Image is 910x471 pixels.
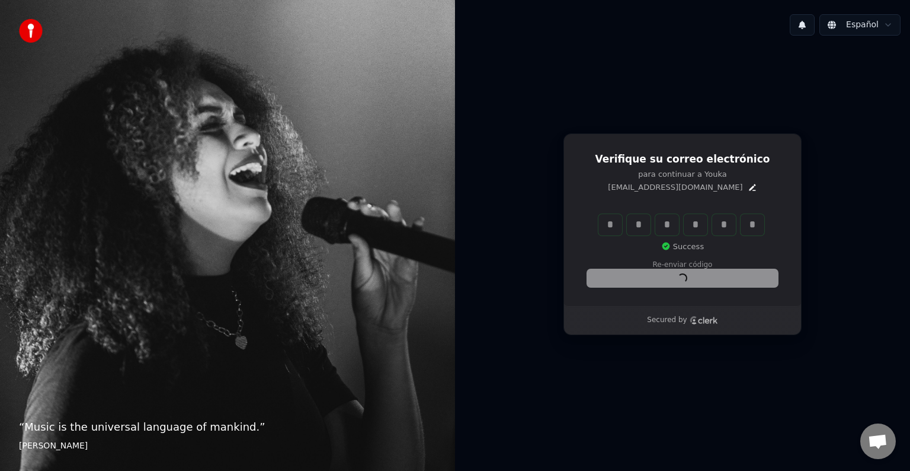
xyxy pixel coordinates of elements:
[690,316,718,324] a: Clerk logo
[19,419,436,435] p: “ Music is the universal language of mankind. ”
[596,212,767,238] div: Verification code input
[587,169,778,180] p: para continuar a Youka
[587,152,778,167] h1: Verifique su correo electrónico
[860,424,896,459] a: Chat abierto
[608,182,742,193] p: [EMAIL_ADDRESS][DOMAIN_NAME]
[647,316,687,325] p: Secured by
[661,241,704,252] p: Success
[19,440,436,452] footer: [PERSON_NAME]
[748,183,757,192] button: Edit
[19,19,43,43] img: youka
